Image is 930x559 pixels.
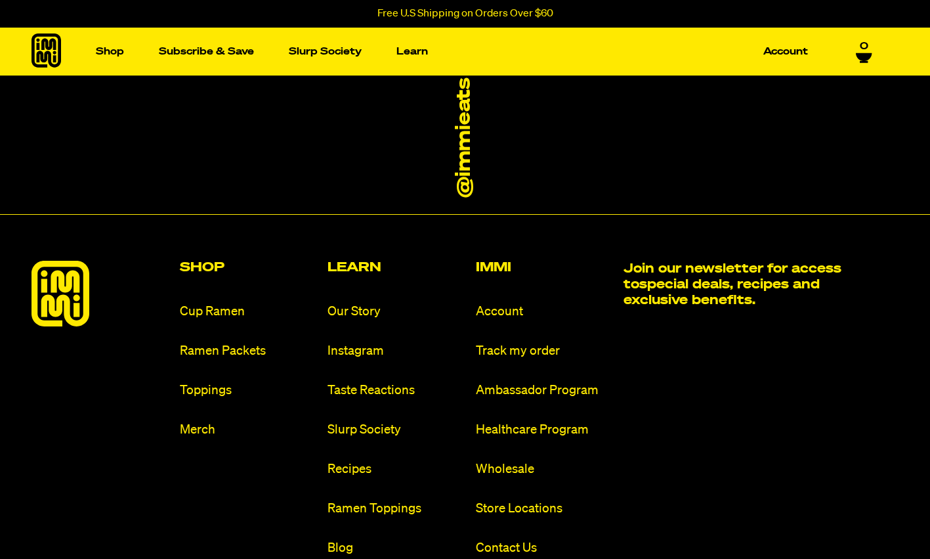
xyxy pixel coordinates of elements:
a: Healthcare Program [476,421,614,439]
a: Toppings [180,382,318,399]
a: Learn [391,41,433,62]
h2: Learn [328,261,465,274]
a: Contact Us [476,539,614,557]
img: immieats [32,261,89,326]
a: Subscribe & Save [154,41,259,62]
h2: Immi [476,261,614,274]
a: @immieats [454,78,476,198]
span: 0 [860,36,868,48]
h2: Join our newsletter for access to special deals, recipes and exclusive benefits. [624,261,850,308]
a: Our Story [328,303,465,321]
p: Free U.S Shipping on Orders Over $60 [377,8,553,20]
a: Ramen Toppings [328,500,465,518]
h2: Shop [180,261,318,274]
a: Account [476,303,614,321]
a: 0 [856,36,872,58]
a: Ambassador Program [476,382,614,399]
a: Blog [328,539,465,557]
a: Account [758,41,813,62]
a: Recipes [328,460,465,478]
a: Wholesale [476,460,614,478]
a: Slurp Society [284,41,367,62]
a: Taste Reactions [328,382,465,399]
a: Track my order [476,342,614,360]
a: Cup Ramen [180,303,318,321]
a: Shop [91,41,129,62]
a: Ramen Packets [180,342,318,360]
nav: Main navigation [91,28,813,76]
a: Store Locations [476,500,614,518]
a: Slurp Society [328,421,465,439]
a: Merch [180,421,318,439]
a: Instagram [328,342,465,360]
